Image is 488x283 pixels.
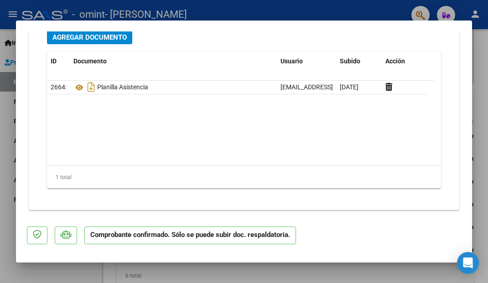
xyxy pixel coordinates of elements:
p: Comprobante confirmado. Sólo se puede subir doc. respaldatoria. [84,226,296,244]
span: [DATE] [340,83,358,91]
i: Descargar documento [85,80,97,94]
span: Subido [340,57,360,65]
span: [EMAIL_ADDRESS][DOMAIN_NAME] - [PERSON_NAME] / Molisor [280,83,462,91]
span: Planilla Asistencia [73,84,148,91]
div: Open Intercom Messenger [457,252,479,274]
datatable-header-cell: ID [47,51,70,71]
div: 1 total [47,166,441,189]
span: ID [51,57,57,65]
span: 26645 [51,83,69,91]
span: Documento [73,57,107,65]
span: Acción [385,57,405,65]
datatable-header-cell: Acción [382,51,427,71]
button: Agregar Documento [47,30,132,44]
datatable-header-cell: Subido [336,51,382,71]
div: DOCUMENTACIÓN RESPALDATORIA [29,23,459,210]
span: Usuario [280,57,303,65]
datatable-header-cell: Documento [70,51,277,71]
span: Agregar Documento [52,33,127,41]
datatable-header-cell: Usuario [277,51,336,71]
